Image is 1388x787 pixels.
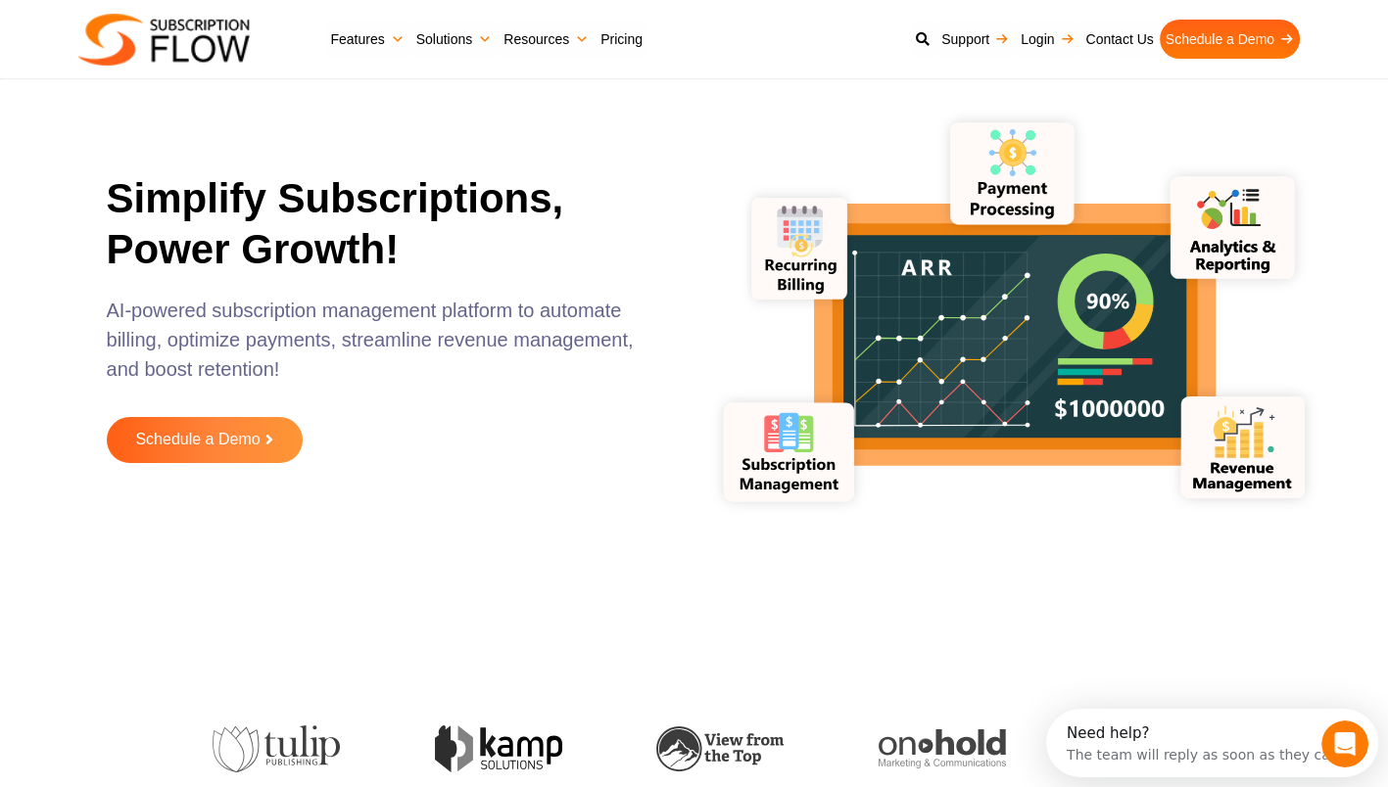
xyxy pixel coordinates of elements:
[595,20,648,59] a: Pricing
[107,296,646,403] p: AI-powered subscription management platform to automate billing, optimize payments, streamline re...
[698,729,826,768] img: onhold-marketing
[1015,20,1079,59] a: Login
[1321,720,1368,767] iframe: Intercom live chat
[21,17,293,32] div: Need help?
[8,8,351,62] div: Open Intercom Messenger
[921,723,1048,773] img: orange-onions
[1079,20,1159,59] a: Contact Us
[324,20,409,59] a: Features
[1046,709,1378,777] iframe: Intercom live chat discovery launcher
[255,725,382,771] img: kamp-solution
[476,726,603,772] img: view-from-the-top
[935,20,1015,59] a: Support
[498,20,595,59] a: Resources
[1160,20,1300,59] a: Schedule a Demo
[107,173,670,276] h1: Simplify Subscriptions, Power Growth!
[78,14,250,66] img: Subscriptionflow
[21,32,293,53] div: The team will reply as soon as they can
[107,417,303,463] a: Schedule a Demo
[410,20,499,59] a: Solutions
[135,432,260,448] span: Schedule a Demo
